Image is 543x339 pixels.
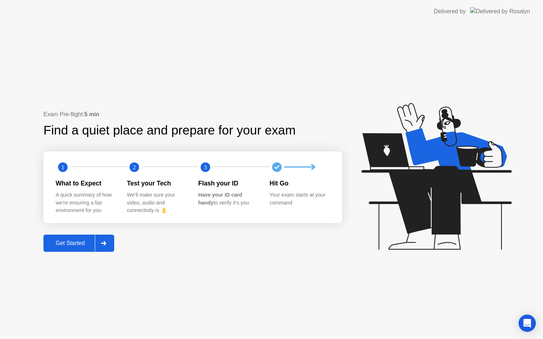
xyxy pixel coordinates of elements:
b: Have your ID card handy [198,192,242,206]
img: Delivered by Rosalyn [470,7,530,15]
div: Your exam starts at your command [270,191,330,207]
div: A quick summary of how we’re ensuring a fair environment for you [56,191,116,215]
div: We’ll make sure your video, audio and connectivity is 👌 [127,191,187,215]
div: Hit Go [270,179,330,188]
text: 1 [61,164,64,170]
div: Exam Pre-flight: [43,110,342,119]
div: Find a quiet place and prepare for your exam [43,121,297,140]
div: Flash your ID [198,179,258,188]
div: Delivered by [434,7,466,16]
div: to verify it’s you [198,191,258,207]
div: Get Started [46,240,95,246]
button: Get Started [43,235,114,252]
b: 5 min [84,111,99,117]
div: What to Expect [56,179,116,188]
text: 3 [204,164,207,170]
div: Test your Tech [127,179,187,188]
div: Open Intercom Messenger [519,315,536,332]
text: 2 [133,164,135,170]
